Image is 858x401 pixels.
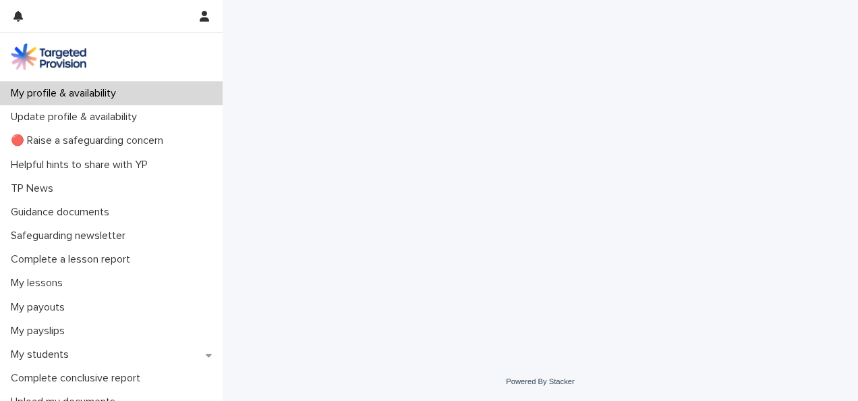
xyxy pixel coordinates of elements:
[5,230,136,242] p: Safeguarding newsletter
[5,253,141,266] p: Complete a lesson report
[5,87,127,100] p: My profile & availability
[11,43,86,70] img: M5nRWzHhSzIhMunXDL62
[5,348,80,361] p: My students
[5,206,120,219] p: Guidance documents
[5,372,151,385] p: Complete conclusive report
[5,111,148,124] p: Update profile & availability
[506,377,574,385] a: Powered By Stacker
[5,182,64,195] p: TP News
[5,134,174,147] p: 🔴 Raise a safeguarding concern
[5,159,159,171] p: Helpful hints to share with YP
[5,277,74,290] p: My lessons
[5,301,76,314] p: My payouts
[5,325,76,338] p: My payslips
